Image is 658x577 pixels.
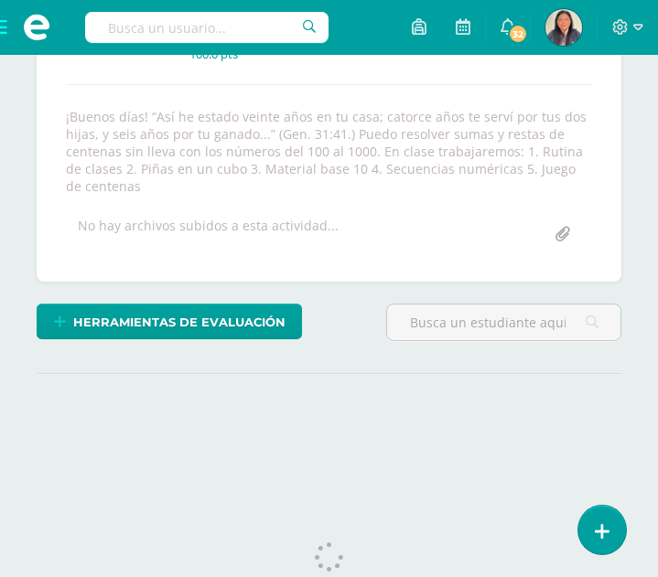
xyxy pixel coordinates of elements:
[37,304,302,339] a: Herramientas de evaluación
[387,305,620,340] input: Busca un estudiante aquí...
[85,12,329,43] input: Busca un usuario...
[78,217,339,252] div: No hay archivos subidos a esta actividad...
[59,108,599,195] div: ¡Buenos días! “Así he estado veinte años en tu casa; catorce años te serví por tus dos hijas, y s...
[545,9,582,46] img: 053f0824b320b518b52f6bf93d3dd2bd.png
[73,305,286,339] span: Herramientas de evaluación
[508,24,528,44] span: 32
